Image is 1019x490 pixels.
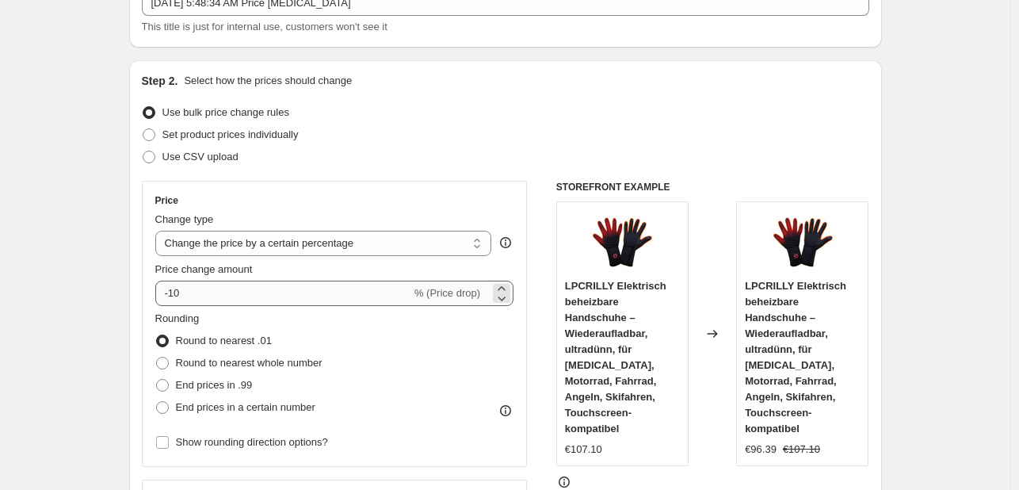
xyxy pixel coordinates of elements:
[771,210,834,274] img: 61furwtXxBL_80x.jpg
[783,442,820,457] strike: €107.10
[155,194,178,207] h3: Price
[142,73,178,89] h2: Step 2.
[142,21,387,33] span: This title is just for internal use, customers won't see it
[565,280,666,434] span: LPCRILLY Elektrisch beheizbare Handschuhe – Wiederaufladbar, ultradünn, für [MEDICAL_DATA], Motor...
[184,73,352,89] p: Select how the prices should change
[176,379,253,391] span: End prices in .99
[745,280,846,434] span: LPCRILLY Elektrisch beheizbare Handschuhe – Wiederaufladbar, ultradünn, für [MEDICAL_DATA], Motor...
[162,151,239,163] span: Use CSV upload
[155,213,214,225] span: Change type
[414,287,480,299] span: % (Price drop)
[590,210,654,274] img: 61furwtXxBL_80x.jpg
[176,436,328,448] span: Show rounding direction options?
[155,281,411,306] input: -15
[176,335,272,346] span: Round to nearest .01
[176,357,322,369] span: Round to nearest whole number
[162,106,289,118] span: Use bulk price change rules
[745,442,777,457] div: €96.39
[155,263,253,275] span: Price change amount
[565,442,602,457] div: €107.10
[556,181,869,193] h6: STOREFRONT EXAMPLE
[155,312,200,324] span: Rounding
[176,401,315,413] span: End prices in a certain number
[162,128,299,140] span: Set product prices individually
[498,235,513,251] div: help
